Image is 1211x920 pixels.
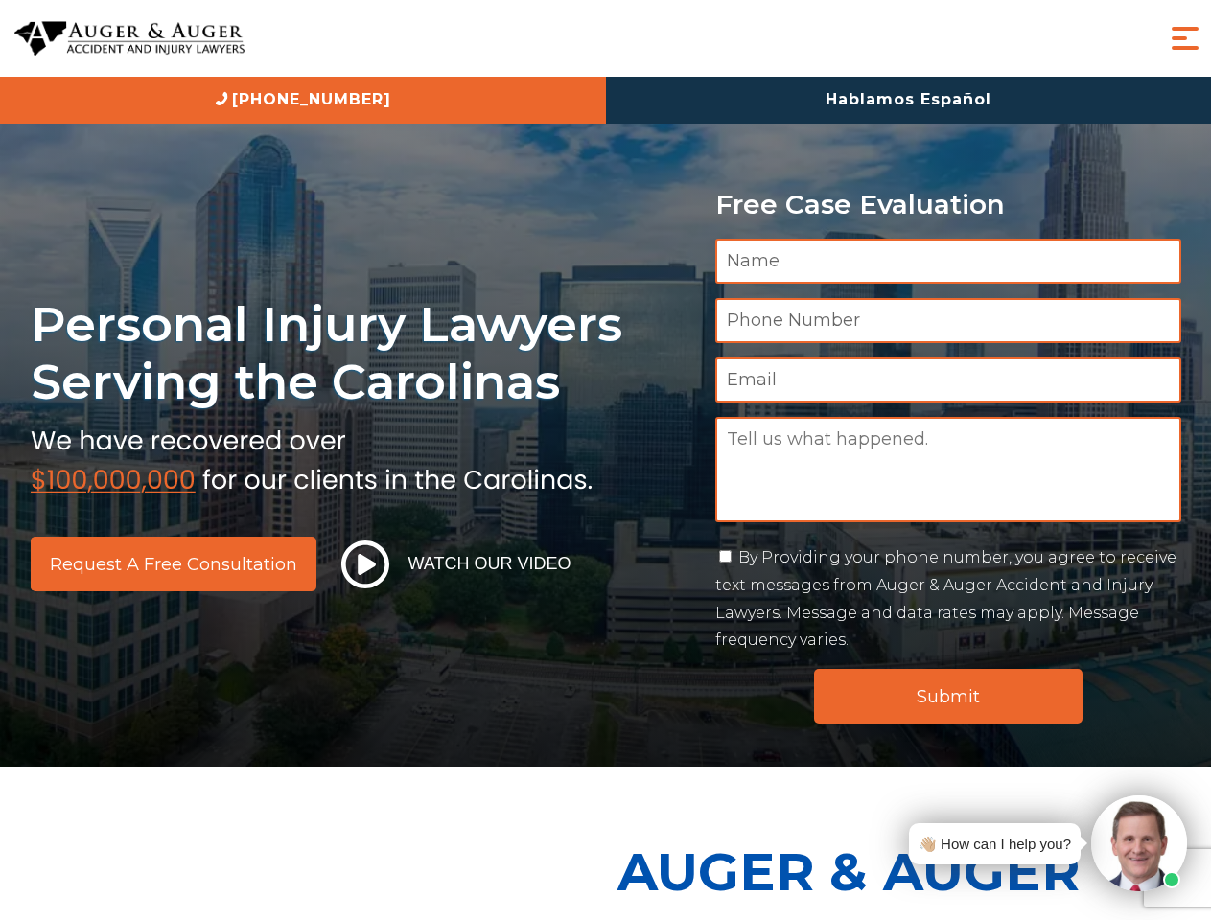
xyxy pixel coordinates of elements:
[919,831,1071,857] div: 👋🏼 How can I help you?
[814,669,1083,724] input: Submit
[1091,795,1187,891] img: Intaker widget Avatar
[715,548,1176,649] label: By Providing your phone number, you agree to receive text messages from Auger & Auger Accident an...
[617,824,1200,919] p: Auger & Auger
[31,421,593,494] img: sub text
[31,537,316,591] a: Request a Free Consultation
[715,298,1181,343] input: Phone Number
[715,190,1181,219] p: Free Case Evaluation
[31,295,692,411] h1: Personal Injury Lawyers Serving the Carolinas
[715,357,1181,402] input: Email
[14,21,245,57] img: Auger & Auger Accident and Injury Lawyers Logo
[1166,19,1204,57] button: Menu
[50,556,297,573] span: Request a Free Consultation
[336,540,577,589] button: Watch Our Video
[715,239,1181,284] input: Name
